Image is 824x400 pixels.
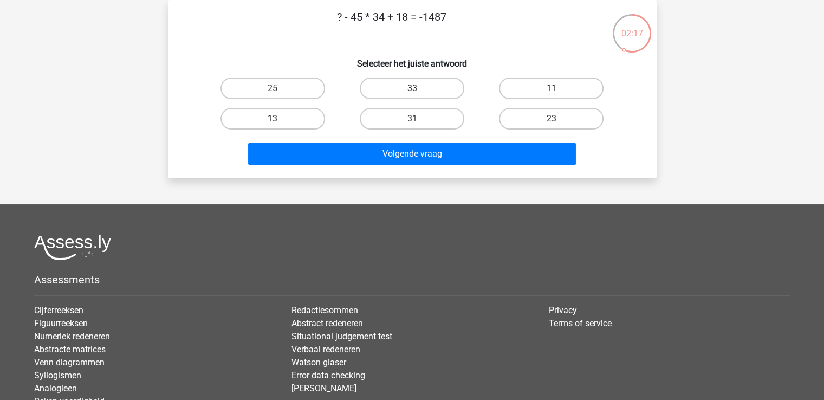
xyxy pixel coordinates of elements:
[499,78,604,99] label: 11
[185,50,639,69] h6: Selecteer het juiste antwoord
[34,305,83,315] a: Cijferreeksen
[291,318,363,328] a: Abstract redeneren
[499,108,604,130] label: 23
[34,370,81,380] a: Syllogismen
[549,305,577,315] a: Privacy
[360,108,464,130] label: 31
[291,331,392,341] a: Situational judgement test
[34,383,77,393] a: Analogieen
[220,108,325,130] label: 13
[34,331,110,341] a: Numeriek redeneren
[34,273,790,286] h5: Assessments
[185,9,599,41] p: ? - 45 * 34 + 18 = -1487
[248,143,576,165] button: Volgende vraag
[549,318,612,328] a: Terms of service
[360,78,464,99] label: 33
[291,370,365,380] a: Error data checking
[34,357,105,367] a: Venn diagrammen
[291,383,356,393] a: [PERSON_NAME]
[220,78,325,99] label: 25
[612,13,652,40] div: 02:17
[34,235,111,260] img: Assessly logo
[34,318,88,328] a: Figuurreeksen
[291,357,346,367] a: Watson glaser
[291,305,358,315] a: Redactiesommen
[291,344,360,354] a: Verbaal redeneren
[34,344,106,354] a: Abstracte matrices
